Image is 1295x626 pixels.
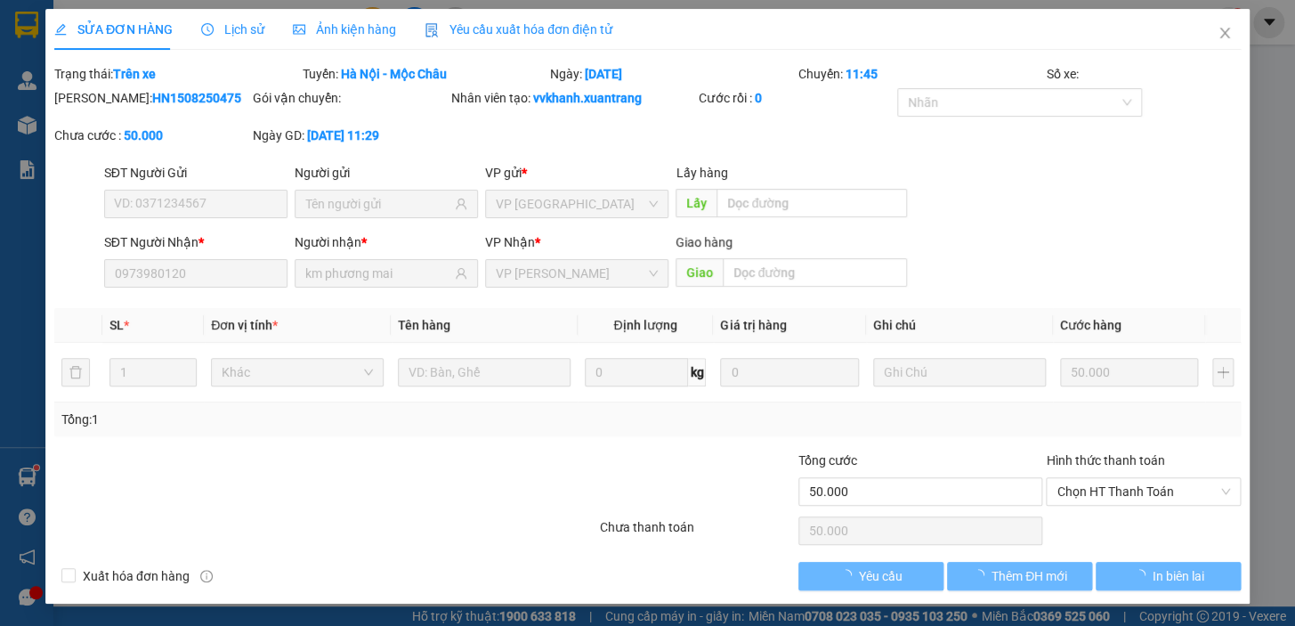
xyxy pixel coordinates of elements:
span: VP Nhận [485,235,535,249]
label: Hình thức thanh toán [1046,453,1164,467]
span: SL [109,318,124,332]
b: Trên xe [113,67,156,81]
input: VD: Bàn, Ghế [398,358,571,386]
span: Cước hàng [1060,318,1121,332]
div: Trạng thái: [53,64,301,84]
span: loading [1132,569,1152,581]
span: kg [688,358,706,386]
input: Tên người gửi [305,194,451,214]
span: Lấy [676,189,716,217]
div: Số xe: [1044,64,1242,84]
div: Ngày: [548,64,797,84]
span: Đơn vị tính [211,318,278,332]
input: 0 [720,358,859,386]
b: [DATE] 11:29 [307,128,379,142]
input: Dọc đường [716,189,907,217]
b: 50.000 [124,128,163,142]
span: Lấy hàng [676,166,727,180]
span: user [455,267,467,280]
div: Chưa cước : [54,126,249,145]
span: Xuất hóa đơn hàng [76,566,197,586]
div: Chưa thanh toán [598,517,797,549]
b: vvkhanh.xuantrang [533,91,642,105]
div: Người gửi [295,163,478,183]
button: delete [61,358,90,386]
div: Ngày GD: [253,126,448,145]
button: Yêu cầu [798,562,943,590]
div: Tổng: 1 [61,410,501,429]
span: user [455,198,467,210]
input: Tên người nhận [305,264,451,283]
span: Ảnh kiện hàng [293,22,396,37]
button: plus [1212,358,1234,386]
input: Dọc đường [723,258,907,287]
span: Khác [222,359,373,386]
span: Định lượng [613,318,676,332]
div: [PERSON_NAME]: [54,88,249,108]
span: Thêm ĐH mới [991,566,1067,586]
b: [DATE] [585,67,622,81]
span: Tên hàng [398,318,450,332]
button: Thêm ĐH mới [947,562,1092,590]
span: Giao [676,258,723,287]
span: In biên lai [1152,566,1203,586]
span: Giá trị hàng [720,318,786,332]
span: Yêu cầu [859,566,902,586]
div: Nhân viên tạo: [451,88,696,108]
div: Tuyến: [300,64,548,84]
b: 0 [754,91,761,105]
img: icon [425,23,439,37]
span: loading [839,569,859,581]
div: SĐT Người Gửi [104,163,287,183]
b: Hà Nội - Mộc Châu [340,67,446,81]
button: In biên lai [1096,562,1241,590]
div: VP gửi [485,163,668,183]
span: edit [54,23,67,36]
b: HN1508250475 [152,91,241,105]
span: info-circle [200,570,213,582]
span: Lịch sử [201,22,264,37]
span: SỬA ĐƠN HÀNG [54,22,173,37]
span: loading [972,569,991,581]
div: Chuyến: [797,64,1045,84]
input: Ghi Chú [873,358,1046,386]
span: Chọn HT Thanh Toán [1056,478,1230,505]
div: Người nhận [295,232,478,252]
b: 11:45 [846,67,878,81]
th: Ghi chú [866,308,1053,343]
span: Giao hàng [676,235,732,249]
div: SĐT Người Nhận [104,232,287,252]
input: 0 [1060,358,1199,386]
button: Close [1200,9,1250,59]
span: Yêu cầu xuất hóa đơn điện tử [425,22,612,37]
span: Tổng cước [798,453,857,467]
span: VP HÀ NỘI [496,191,658,217]
span: clock-circle [201,23,214,36]
span: VP MỘC CHÂU [496,260,658,287]
div: Gói vận chuyển: [253,88,448,108]
span: picture [293,23,305,36]
div: Cước rồi : [699,88,894,108]
span: close [1218,26,1232,40]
